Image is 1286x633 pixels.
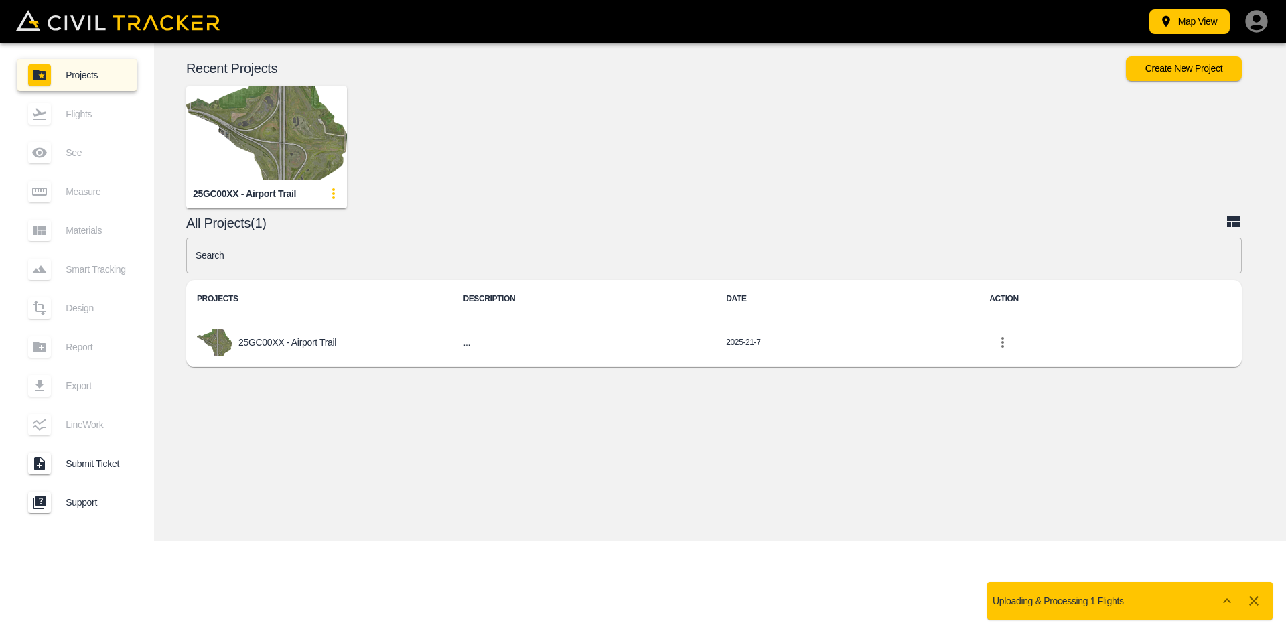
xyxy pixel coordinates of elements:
[66,497,126,508] span: Support
[186,280,1242,367] table: project-list-table
[186,218,1226,228] p: All Projects(1)
[193,188,296,200] div: 25GC00XX - Airport Trail
[17,59,137,91] a: Projects
[715,280,979,318] th: DATE
[320,180,347,207] button: update-card-details
[66,70,126,80] span: Projects
[17,447,137,480] a: Submit Ticket
[1126,56,1242,81] button: Create New Project
[186,63,1126,74] p: Recent Projects
[197,329,232,356] img: project-image
[452,280,715,318] th: DESCRIPTION
[463,334,705,351] h6: ...
[16,10,220,31] img: Civil Tracker
[66,458,126,469] span: Submit Ticket
[186,280,452,318] th: PROJECTS
[238,337,336,348] p: 25GC00XX - Airport Trail
[715,318,979,367] td: 2025-21-7
[1149,9,1230,34] button: Map View
[979,280,1242,318] th: ACTION
[186,86,347,180] img: 25GC00XX - Airport Trail
[1214,587,1240,614] button: Show more
[17,486,137,518] a: Support
[993,595,1124,606] p: Uploading & Processing 1 Flights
